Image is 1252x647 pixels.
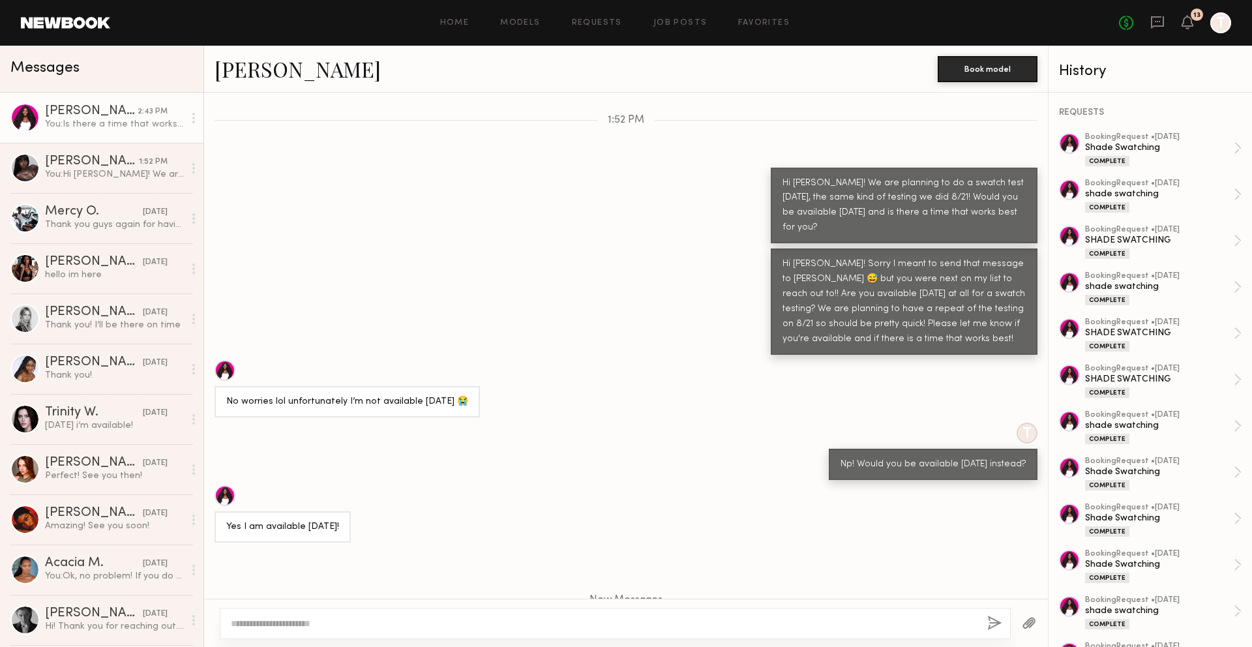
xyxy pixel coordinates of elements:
div: Yes I am available [DATE]! [226,520,339,535]
div: [PERSON_NAME] [45,256,143,269]
div: [PERSON_NAME] [45,457,143,470]
div: You: Hi [PERSON_NAME]! We are planning to do a swatch test [DATE], the same kind of testing we di... [45,168,184,181]
button: Book model [938,56,1037,82]
div: You: Is there a time that works best for you [DATE]? [45,118,184,130]
div: 1:52 PM [139,156,168,168]
div: booking Request • [DATE] [1085,457,1234,466]
a: bookingRequest •[DATE]Shade SwatchingComplete [1085,133,1242,166]
div: SHADE SWATCHING [1085,234,1234,247]
div: [DATE] [143,307,168,319]
a: bookingRequest •[DATE]Shade SwatchingComplete [1085,550,1242,583]
div: Mercy O. [45,205,143,218]
div: [PERSON_NAME] [45,507,143,520]
a: Job Posts [653,19,708,27]
div: booking Request • [DATE] [1085,550,1234,558]
span: New Messages [589,595,663,606]
div: booking Request • [DATE] [1085,504,1234,512]
a: T [1210,12,1231,33]
div: Hi [PERSON_NAME]! Sorry I meant to send that message to [PERSON_NAME] 😅 but you were next on my l... [782,257,1026,347]
div: Shade Swatching [1085,142,1234,154]
div: booking Request • [DATE] [1085,365,1234,373]
div: Shade Swatching [1085,558,1234,571]
span: 1:52 PM [608,115,644,126]
div: Amazing! See you soon! [45,520,184,532]
div: Complete [1085,156,1129,166]
span: Messages [10,61,80,76]
div: Shade Swatching [1085,512,1234,524]
div: shade swatching [1085,419,1234,432]
a: bookingRequest •[DATE]shade swatchingComplete [1085,596,1242,629]
div: [PERSON_NAME] [45,356,143,369]
div: You: Ok, no problem! If you do 2:30, we could do that also. Or I can let you know about the next ... [45,570,184,582]
div: SHADE SWATCHING [1085,373,1234,385]
div: [DATE] [143,507,168,520]
div: Complete [1085,619,1129,629]
div: Thank you guys again for having me. 😊🙏🏿 [45,218,184,231]
div: shade swatching [1085,280,1234,293]
div: Complete [1085,387,1129,398]
div: [DATE] i’m available! [45,419,184,432]
div: 13 [1193,12,1200,19]
div: shade swatching [1085,605,1234,617]
div: [DATE] [143,407,168,419]
div: REQUESTS [1059,108,1242,117]
div: [PERSON_NAME] [45,105,138,118]
div: booking Request • [DATE] [1085,133,1234,142]
div: Hi! Thank you for reaching out. Is this a paid gig? If so, could you please share your rate? [45,620,184,633]
a: bookingRequest •[DATE]shade swatchingComplete [1085,272,1242,305]
div: Complete [1085,526,1129,537]
a: [PERSON_NAME] [215,55,381,83]
div: [DATE] [143,357,168,369]
div: Complete [1085,434,1129,444]
div: hello im here [45,269,184,281]
div: Trinity W. [45,406,143,419]
div: [PERSON_NAME] [45,155,139,168]
div: Thank you! [45,369,184,382]
div: Complete [1085,573,1129,583]
div: No worries lol unfortunately I’m not available [DATE] 😭 [226,395,468,410]
a: Book model [938,63,1037,74]
div: Shade Swatching [1085,466,1234,478]
div: Complete [1085,341,1129,352]
div: SHADE SWATCHING [1085,327,1234,339]
a: bookingRequest •[DATE]shade swatchingComplete [1085,411,1242,444]
div: [DATE] [143,206,168,218]
a: Favorites [738,19,790,27]
div: [DATE] [143,558,168,570]
a: bookingRequest •[DATE]shade swatchingComplete [1085,179,1242,213]
div: Hi [PERSON_NAME]! We are planning to do a swatch test [DATE], the same kind of testing we did 8/2... [782,176,1026,236]
div: booking Request • [DATE] [1085,318,1234,327]
div: Complete [1085,248,1129,259]
div: Np! Would you be available [DATE] instead? [841,457,1026,472]
div: History [1059,64,1242,79]
div: Acacia M. [45,557,143,570]
div: booking Request • [DATE] [1085,226,1234,234]
a: Models [500,19,540,27]
div: [PERSON_NAME] [45,306,143,319]
div: [PERSON_NAME] [45,607,143,620]
div: booking Request • [DATE] [1085,596,1234,605]
a: bookingRequest •[DATE]SHADE SWATCHINGComplete [1085,365,1242,398]
a: Requests [572,19,622,27]
a: bookingRequest •[DATE]SHADE SWATCHINGComplete [1085,226,1242,259]
div: Perfect! See you then! [45,470,184,482]
div: booking Request • [DATE] [1085,272,1234,280]
div: booking Request • [DATE] [1085,179,1234,188]
div: Thank you! I’ll be there on time [45,319,184,331]
a: Home [440,19,469,27]
a: bookingRequest •[DATE]SHADE SWATCHINGComplete [1085,318,1242,352]
div: Complete [1085,480,1129,490]
div: 2:43 PM [138,106,168,118]
div: shade swatching [1085,188,1234,200]
div: [DATE] [143,608,168,620]
div: booking Request • [DATE] [1085,411,1234,419]
div: Complete [1085,295,1129,305]
div: [DATE] [143,256,168,269]
a: bookingRequest •[DATE]Shade SwatchingComplete [1085,504,1242,537]
div: [DATE] [143,457,168,470]
a: bookingRequest •[DATE]Shade SwatchingComplete [1085,457,1242,490]
div: Complete [1085,202,1129,213]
